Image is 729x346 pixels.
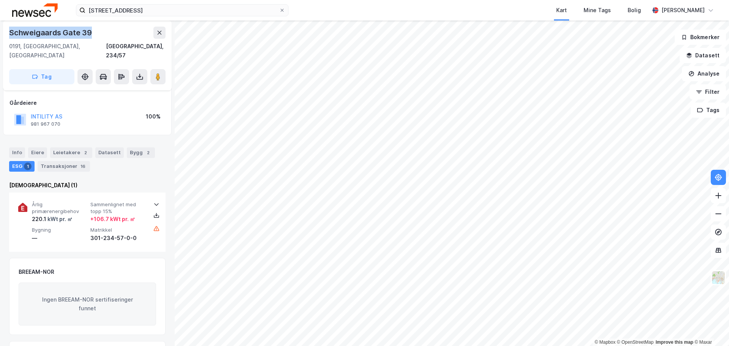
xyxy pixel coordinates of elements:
[617,340,654,345] a: OpenStreetMap
[46,215,73,224] div: kWt pr. ㎡
[711,270,726,285] img: Z
[146,112,161,121] div: 100%
[90,227,146,233] span: Matrikkel
[127,147,155,158] div: Bygg
[144,149,152,156] div: 2
[9,147,25,158] div: Info
[691,310,729,346] iframe: Chat Widget
[32,234,87,243] div: —
[82,149,89,156] div: 2
[9,98,165,107] div: Gårdeiere
[584,6,611,15] div: Mine Tags
[682,66,726,81] button: Analyse
[9,181,166,190] div: [DEMOGRAPHIC_DATA] (1)
[656,340,693,345] a: Improve this map
[90,215,135,224] div: + 106.7 kWt pr. ㎡
[106,42,166,60] div: [GEOGRAPHIC_DATA], 234/57
[628,6,641,15] div: Bolig
[680,48,726,63] button: Datasett
[79,163,87,170] div: 16
[691,103,726,118] button: Tags
[90,201,146,215] span: Sammenlignet med topp 15%
[32,227,87,233] span: Bygning
[31,121,60,127] div: 981 967 070
[38,161,90,172] div: Transaksjoner
[556,6,567,15] div: Kart
[90,234,146,243] div: 301-234-57-0-0
[95,147,124,158] div: Datasett
[661,6,705,15] div: [PERSON_NAME]
[690,84,726,100] button: Filter
[9,161,35,172] div: ESG
[50,147,92,158] div: Leietakere
[9,69,74,84] button: Tag
[12,3,58,17] img: newsec-logo.f6e21ccffca1b3a03d2d.png
[19,283,156,326] div: Ingen BREEAM-NOR sertifiseringer funnet
[595,340,615,345] a: Mapbox
[19,267,54,276] div: BREEAM-NOR
[32,201,87,215] span: Årlig primærenergibehov
[28,147,47,158] div: Eiere
[9,27,93,39] div: Schweigaards Gate 39
[32,215,73,224] div: 220.1
[24,163,32,170] div: 1
[9,42,106,60] div: 0191, [GEOGRAPHIC_DATA], [GEOGRAPHIC_DATA]
[675,30,726,45] button: Bokmerker
[85,5,279,16] input: Søk på adresse, matrikkel, gårdeiere, leietakere eller personer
